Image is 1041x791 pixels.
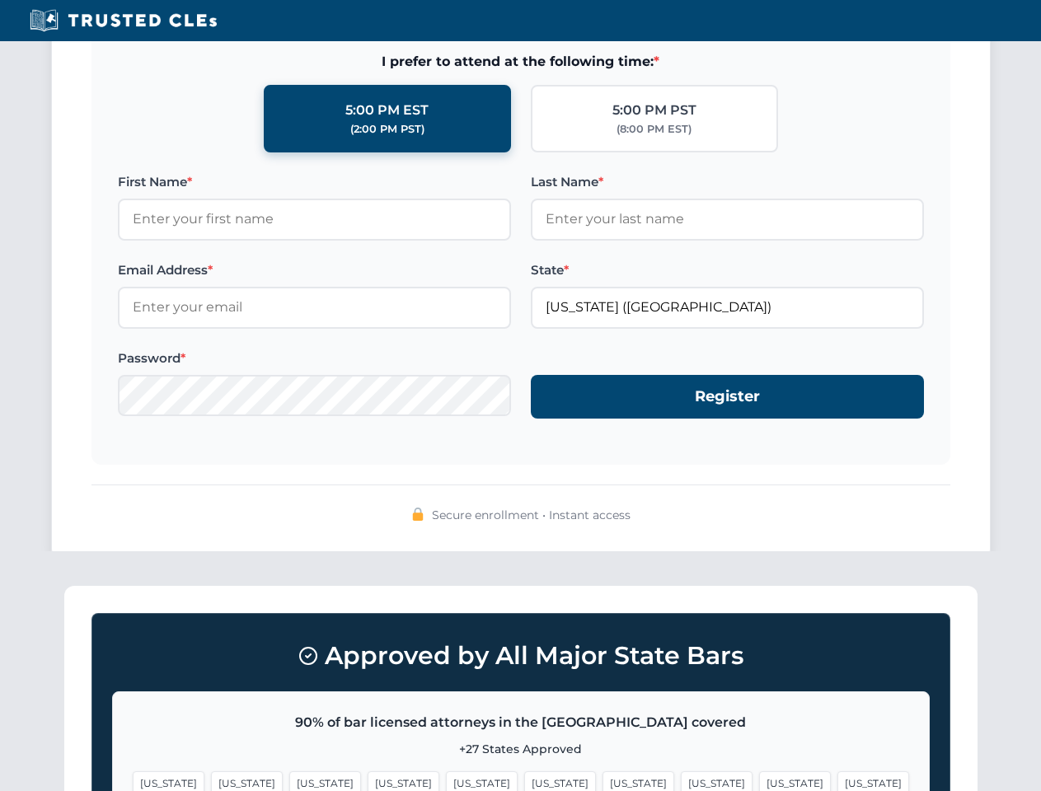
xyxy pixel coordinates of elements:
[118,51,924,73] span: I prefer to attend at the following time:
[118,260,511,280] label: Email Address
[112,634,930,678] h3: Approved by All Major State Bars
[25,8,222,33] img: Trusted CLEs
[617,121,692,138] div: (8:00 PM EST)
[432,506,631,524] span: Secure enrollment • Instant access
[531,260,924,280] label: State
[133,740,909,758] p: +27 States Approved
[345,100,429,121] div: 5:00 PM EST
[118,349,511,368] label: Password
[350,121,424,138] div: (2:00 PM PST)
[118,172,511,192] label: First Name
[531,199,924,240] input: Enter your last name
[118,287,511,328] input: Enter your email
[133,712,909,733] p: 90% of bar licensed attorneys in the [GEOGRAPHIC_DATA] covered
[612,100,696,121] div: 5:00 PM PST
[531,287,924,328] input: Florida (FL)
[531,172,924,192] label: Last Name
[411,508,424,521] img: 🔒
[531,375,924,419] button: Register
[118,199,511,240] input: Enter your first name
